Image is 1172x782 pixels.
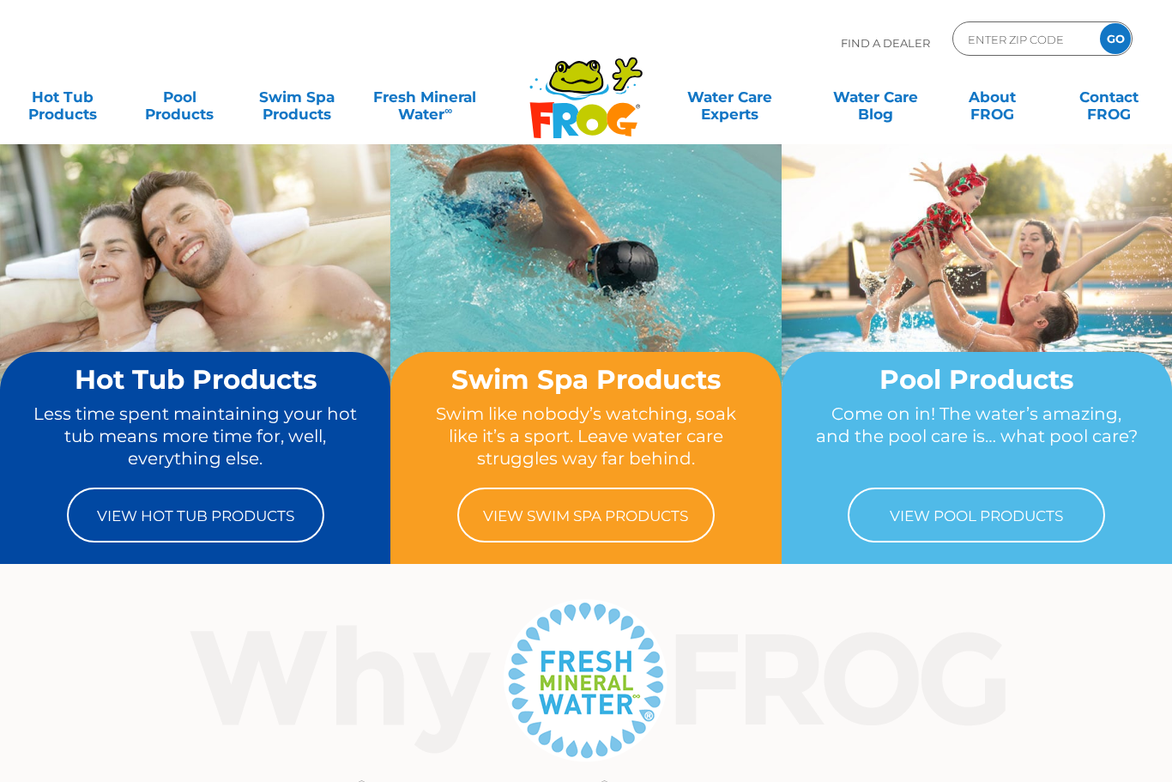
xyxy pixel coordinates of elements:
a: Hot TubProducts [17,80,108,114]
a: ContactFROG [1064,80,1155,114]
p: Come on in! The water’s amazing, and the pool care is… what pool care? [814,403,1139,470]
a: Swim SpaProducts [251,80,342,114]
h2: Hot Tub Products [33,365,358,394]
p: Swim like nobody’s watching, soak like it’s a sport. Leave water care struggles way far behind. [423,403,748,470]
a: Fresh MineralWater∞ [368,80,482,114]
img: home-banner-pool-short [782,143,1172,435]
h2: Pool Products [814,365,1139,394]
h2: Swim Spa Products [423,365,748,394]
img: Frog Products Logo [520,34,652,139]
a: Water CareExperts [655,80,803,114]
img: Why Frog [156,594,1042,766]
p: Find A Dealer [841,21,930,64]
p: Less time spent maintaining your hot tub means more time for, well, everything else. [33,403,358,470]
a: AboutFROG [947,80,1038,114]
a: View Pool Products [848,488,1105,543]
sup: ∞ [444,104,452,117]
a: View Hot Tub Products [67,488,324,543]
img: home-banner-swim-spa-short [390,143,781,435]
a: Water CareBlog [830,80,921,114]
a: PoolProducts [134,80,225,114]
input: GO [1100,23,1131,54]
a: View Swim Spa Products [457,488,715,543]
